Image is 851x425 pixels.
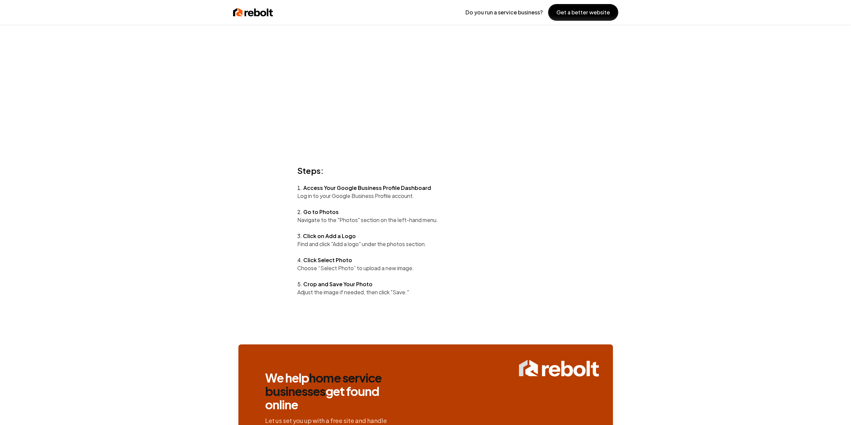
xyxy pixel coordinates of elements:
p: Find and click "Add a logo" under the photos section. [297,240,554,248]
p: Do you run a service business? [465,8,543,16]
p: Adjust the image if needed, then click "Save." [297,288,554,296]
p: Choose “Select Photo” to upload a new image. [297,264,554,272]
button: Get a better website [548,4,618,21]
span: We help get found online [265,371,396,411]
p: Navigate to the "Photos" section on the left-hand menu. [297,216,554,224]
img: Logo [519,358,600,379]
h2: Go to Photos [303,208,339,216]
p: Log in to your Google Business Profile account. [297,192,554,200]
h2: Click Select Photo [303,256,352,264]
h2: Access Your Google Business Profile Dashboard [303,184,431,192]
img: rebolt-full-dark.png [233,7,273,18]
h2: Click on Add a Logo [303,232,356,240]
h2: Crop and Save Your Photo [303,280,373,288]
h3: Steps: [297,165,554,176]
span: home service businesses [265,370,382,399]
